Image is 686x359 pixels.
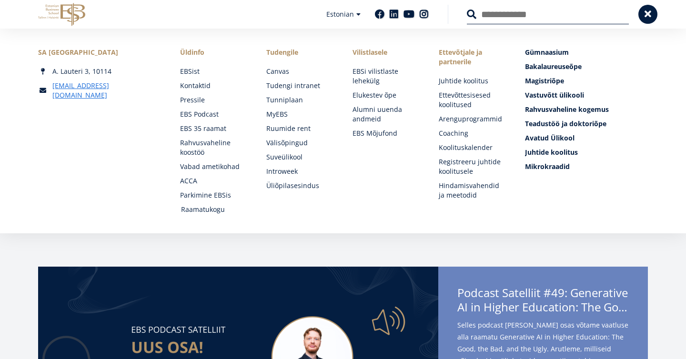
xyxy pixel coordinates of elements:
span: Teadustöö ja doktoriõpe [525,119,606,128]
a: EBS Podcast [180,110,247,119]
a: Tunniplaan [266,95,333,105]
a: Välisõpingud [266,138,333,148]
a: Vastuvõtt ülikooli [525,90,648,100]
a: Instagram [419,10,429,19]
a: Arenguprogrammid [439,114,506,124]
span: Mikrokraadid [525,162,570,171]
a: Juhtide koolitus [525,148,648,157]
a: EBS Mõjufond [353,129,420,138]
a: MyEBS [266,110,333,119]
a: Pressile [180,95,247,105]
span: Gümnaasium [525,48,569,57]
a: Alumni uuenda andmeid [353,105,420,124]
a: Canvas [266,67,333,76]
a: ACCA [180,176,247,186]
a: Suveülikool [266,152,333,162]
div: SA [GEOGRAPHIC_DATA] [38,48,161,57]
a: Raamatukogu [181,205,248,214]
a: Elukestev õpe [353,90,420,100]
a: Magistriõpe [525,76,648,86]
a: Mikrokraadid [525,162,648,171]
span: Magistriõpe [525,76,564,85]
a: Hindamisvahendid ja meetodid [439,181,506,200]
span: Rahvusvaheline kogemus [525,105,609,114]
a: Introweek [266,167,333,176]
span: Vastuvõtt ülikooli [525,90,584,100]
a: Coaching [439,129,506,138]
a: Juhtide koolitus [439,76,506,86]
a: Parkimine EBSis [180,190,247,200]
a: Registreeru juhtide koolitusele [439,157,506,176]
a: Linkedin [389,10,399,19]
a: Vabad ametikohad [180,162,247,171]
a: Ettevõttesisesed koolitused [439,90,506,110]
a: Rahvusvaheline kogemus [525,105,648,114]
div: A. Lauteri 3, 10114 [38,67,161,76]
a: EBS 35 raamat [180,124,247,133]
a: Tudengile [266,48,333,57]
a: Bakalaureuseõpe [525,62,648,71]
a: EBSist [180,67,247,76]
a: EBSi vilistlaste lehekülg [353,67,420,86]
a: Gümnaasium [525,48,648,57]
a: Avatud Ülikool [525,133,648,143]
span: Vilistlasele [353,48,420,57]
span: Avatud Ülikool [525,133,575,142]
a: Facebook [375,10,384,19]
span: Juhtide koolitus [525,148,578,157]
a: Tudengi intranet [266,81,333,90]
span: Ettevõtjale ja partnerile [439,48,506,67]
a: Rahvusvaheline koostöö [180,138,247,157]
a: Üliõpilasesindus [266,181,333,190]
span: AI in Higher Education: The Good, the Bad, and the Ugly [457,300,629,314]
a: Teadustöö ja doktoriõpe [525,119,648,129]
a: Kontaktid [180,81,247,90]
a: Koolituskalender [439,143,506,152]
a: Ruumide rent [266,124,333,133]
a: [EMAIL_ADDRESS][DOMAIN_NAME] [52,81,161,100]
span: Bakalaureuseõpe [525,62,582,71]
span: Podcast Satelliit #49: Generative [457,286,629,317]
span: Üldinfo [180,48,247,57]
a: Youtube [404,10,414,19]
